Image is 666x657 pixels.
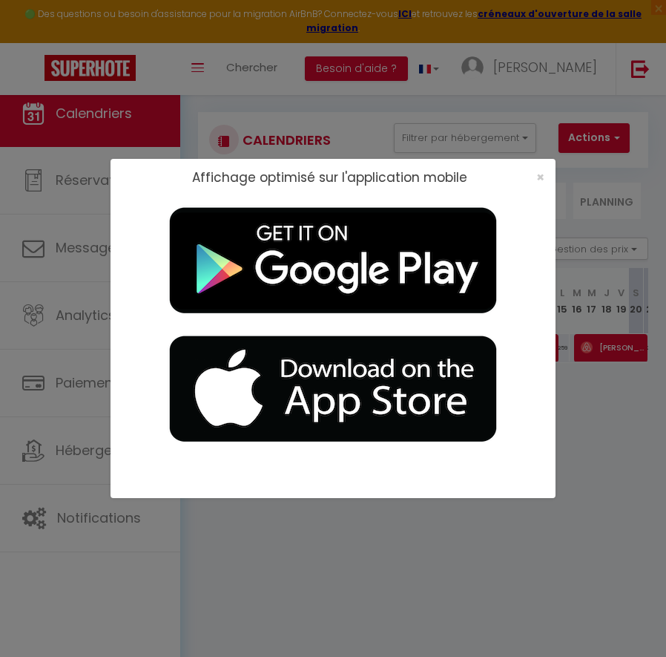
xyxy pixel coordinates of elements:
[536,168,544,186] span: ×
[148,325,518,454] img: appStore
[148,197,518,325] img: playMarket
[12,6,56,50] button: Ouvrir le widget de chat LiveChat
[192,170,467,185] h2: Affichage optimisé sur l'application mobile
[536,171,544,184] button: Close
